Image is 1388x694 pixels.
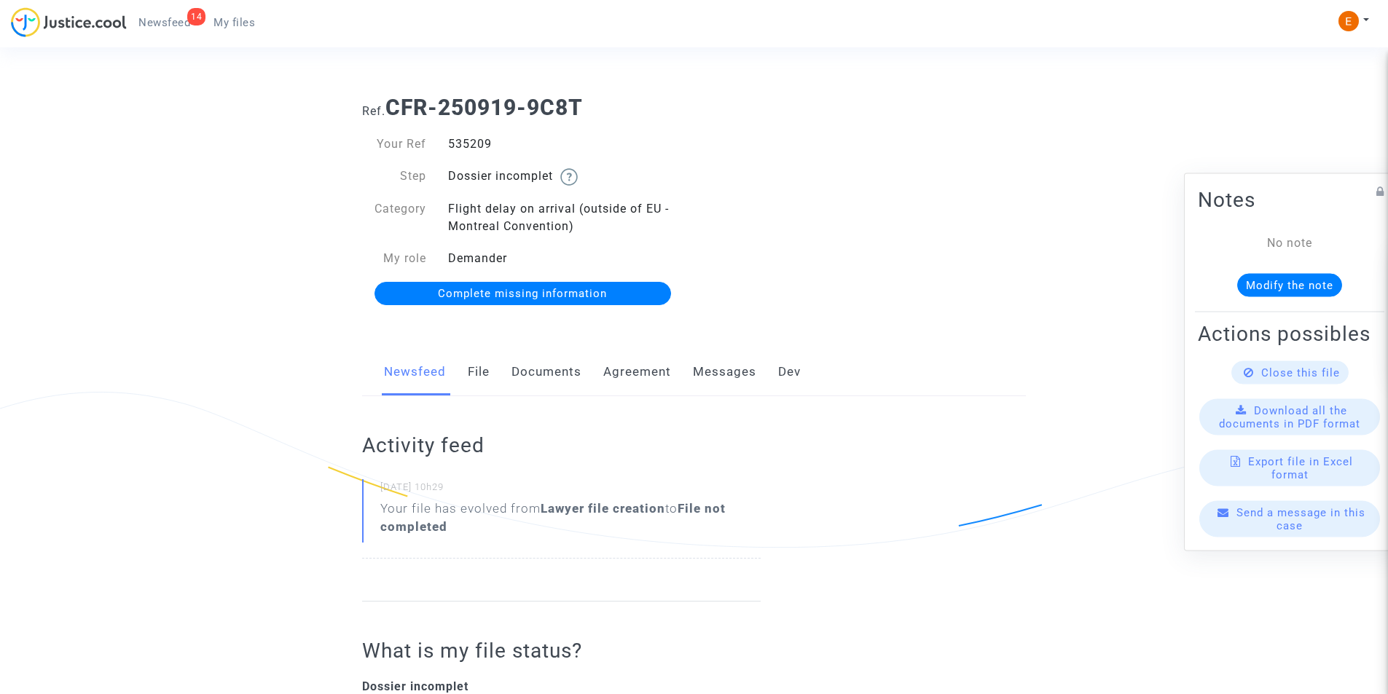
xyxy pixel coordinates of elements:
span: Export file in Excel format [1248,454,1353,481]
div: Demander [437,250,694,267]
div: 14 [187,8,205,25]
a: Messages [693,348,756,396]
a: Agreement [603,348,671,396]
img: jc-logo.svg [11,7,127,37]
div: Category [351,200,437,235]
a: My files [202,12,267,33]
a: Newsfeed [384,348,446,396]
h2: Activity feed [362,433,761,458]
img: help.svg [560,168,578,186]
div: Step [351,167,437,186]
div: My role [351,250,437,267]
div: Your Ref [351,135,437,153]
a: Documents [511,348,581,396]
span: Download all the documents in PDF format [1219,403,1360,430]
b: CFR-250919-9C8T [385,95,583,120]
span: Ref. [362,104,385,118]
span: Newsfeed [138,16,190,29]
a: 14Newsfeed [127,12,202,33]
span: Send a message in this case [1236,505,1365,532]
small: [DATE] 10h29 [380,481,761,500]
h2: What is my file status? [362,638,761,663]
h2: Notes [1198,186,1381,212]
h2: Actions possibles [1198,320,1381,346]
span: Complete missing information [438,287,607,300]
span: My files [213,16,255,29]
b: Lawyer file creation [541,501,665,516]
b: File not completed [380,501,726,534]
div: Dossier incomplet [437,167,694,186]
div: No note [1220,234,1360,251]
img: ACg8ocIeiFvHKe4dA5oeRFd_CiCnuxWUEc1A2wYhRJE3TTWt=s96-c [1338,11,1359,31]
a: File [468,348,490,396]
button: Modify the note [1237,273,1342,296]
div: 535209 [437,135,694,153]
div: Your file has evolved from to [380,500,761,536]
div: Flight delay on arrival (outside of EU - Montreal Convention) [437,200,694,235]
a: Dev [778,348,801,396]
span: Close this file [1261,366,1340,379]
